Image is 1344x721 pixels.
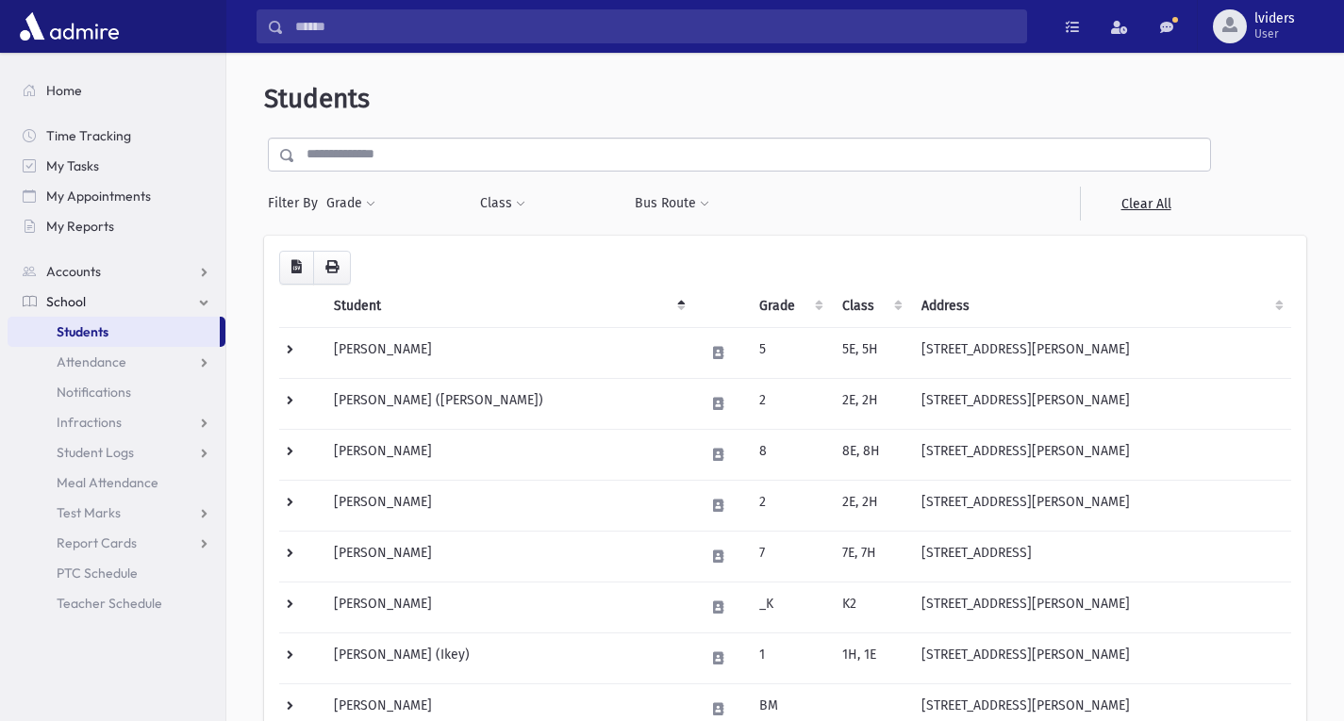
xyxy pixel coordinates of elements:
span: Student Logs [57,444,134,461]
span: Infractions [57,414,122,431]
span: Notifications [57,384,131,401]
td: 8E, 8H [831,429,910,480]
a: Attendance [8,347,225,377]
td: [PERSON_NAME] [323,429,693,480]
span: Meal Attendance [57,474,158,491]
a: My Appointments [8,181,225,211]
input: Search [284,9,1026,43]
a: Meal Attendance [8,467,225,498]
td: 2E, 2H [831,378,910,429]
span: Time Tracking [46,127,131,144]
span: School [46,293,86,310]
a: Teacher Schedule [8,588,225,618]
th: Address: activate to sort column ascending [910,285,1291,328]
td: 2E, 2H [831,480,910,531]
span: PTC Schedule [57,565,138,582]
span: Test Marks [57,504,121,521]
td: 1H, 1E [831,632,910,683]
td: 1 [748,632,831,683]
td: [STREET_ADDRESS][PERSON_NAME] [910,480,1291,531]
span: lviders [1254,11,1295,26]
span: Report Cards [57,534,137,551]
span: Teacher Schedule [57,595,162,612]
span: Filter By [268,193,325,213]
td: [STREET_ADDRESS][PERSON_NAME] [910,327,1291,378]
td: [PERSON_NAME] [323,531,693,582]
th: Student: activate to sort column descending [323,285,693,328]
img: AdmirePro [15,8,124,45]
td: [PERSON_NAME] ([PERSON_NAME]) [323,378,693,429]
a: PTC Schedule [8,558,225,588]
th: Grade: activate to sort column ascending [748,285,831,328]
td: 7 [748,531,831,582]
td: [STREET_ADDRESS][PERSON_NAME] [910,429,1291,480]
td: [PERSON_NAME] [323,480,693,531]
td: 5 [748,327,831,378]
td: [STREET_ADDRESS][PERSON_NAME] [910,582,1291,632]
span: My Tasks [46,157,99,174]
span: My Reports [46,218,114,235]
span: Students [264,83,370,114]
span: Accounts [46,263,101,280]
th: Class: activate to sort column ascending [831,285,910,328]
a: Home [8,75,225,106]
a: Test Marks [8,498,225,528]
span: Attendance [57,353,126,370]
a: School [8,287,225,317]
a: Time Tracking [8,121,225,151]
button: Class [479,187,526,221]
td: 2 [748,480,831,531]
td: [STREET_ADDRESS] [910,531,1291,582]
button: Bus Route [634,187,710,221]
td: [PERSON_NAME] [323,582,693,632]
a: Students [8,317,220,347]
a: Report Cards [8,528,225,558]
span: User [1254,26,1295,41]
td: 8 [748,429,831,480]
td: 2 [748,378,831,429]
td: 5E, 5H [831,327,910,378]
button: CSV [279,251,314,285]
span: My Appointments [46,188,151,205]
span: Students [57,323,108,340]
a: My Tasks [8,151,225,181]
a: Notifications [8,377,225,407]
td: [STREET_ADDRESS][PERSON_NAME] [910,632,1291,683]
a: Clear All [1080,187,1211,221]
a: Accounts [8,256,225,287]
button: Print [313,251,351,285]
td: [PERSON_NAME] (Ikey) [323,632,693,683]
a: Student Logs [8,437,225,467]
td: [STREET_ADDRESS][PERSON_NAME] [910,378,1291,429]
span: Home [46,82,82,99]
td: [PERSON_NAME] [323,327,693,378]
td: _K [748,582,831,632]
button: Grade [325,187,376,221]
a: My Reports [8,211,225,241]
a: Infractions [8,407,225,437]
td: 7E, 7H [831,531,910,582]
td: K2 [831,582,910,632]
